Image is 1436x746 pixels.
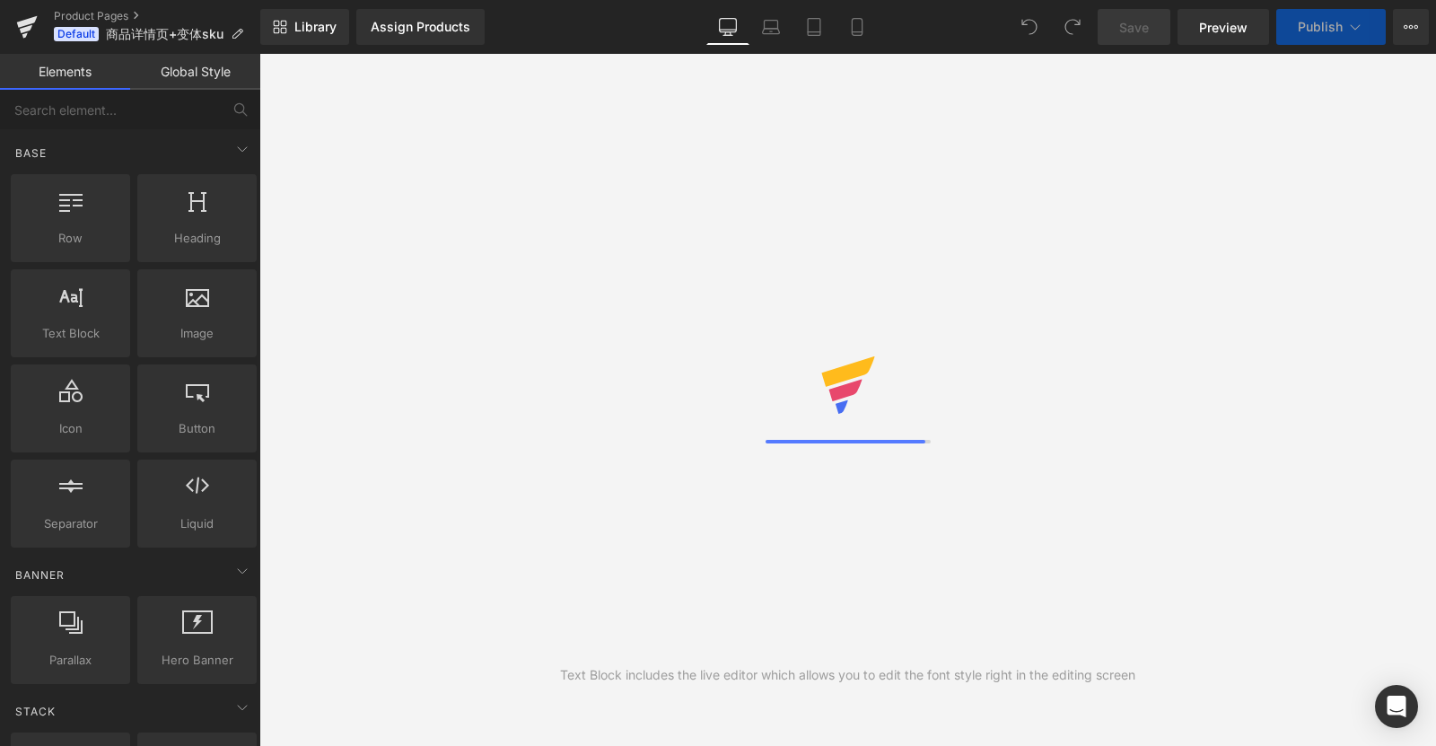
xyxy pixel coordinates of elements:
span: Separator [16,514,125,533]
span: Save [1119,18,1149,37]
span: Hero Banner [143,651,251,670]
span: 商品详情页+变体sku [106,27,223,41]
div: Assign Products [371,20,470,34]
span: Heading [143,229,251,248]
button: More [1393,9,1429,45]
span: Stack [13,703,57,720]
span: Default [54,27,99,41]
button: Redo [1055,9,1090,45]
button: Undo [1011,9,1047,45]
span: Row [16,229,125,248]
span: Text Block [16,324,125,343]
span: Parallax [16,651,125,670]
span: Banner [13,566,66,584]
a: Mobile [836,9,879,45]
a: Preview [1178,9,1269,45]
div: Open Intercom Messenger [1375,685,1418,728]
span: Publish [1298,20,1343,34]
span: Icon [16,419,125,438]
span: Base [13,145,48,162]
span: Button [143,419,251,438]
span: Preview [1199,18,1248,37]
button: Publish [1276,9,1386,45]
span: Library [294,19,337,35]
a: Product Pages [54,9,260,23]
a: Desktop [706,9,749,45]
div: Text Block includes the live editor which allows you to edit the font style right in the editing ... [560,665,1135,685]
a: Global Style [130,54,260,90]
a: Tablet [792,9,836,45]
span: Image [143,324,251,343]
a: New Library [260,9,349,45]
a: Laptop [749,9,792,45]
span: Liquid [143,514,251,533]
